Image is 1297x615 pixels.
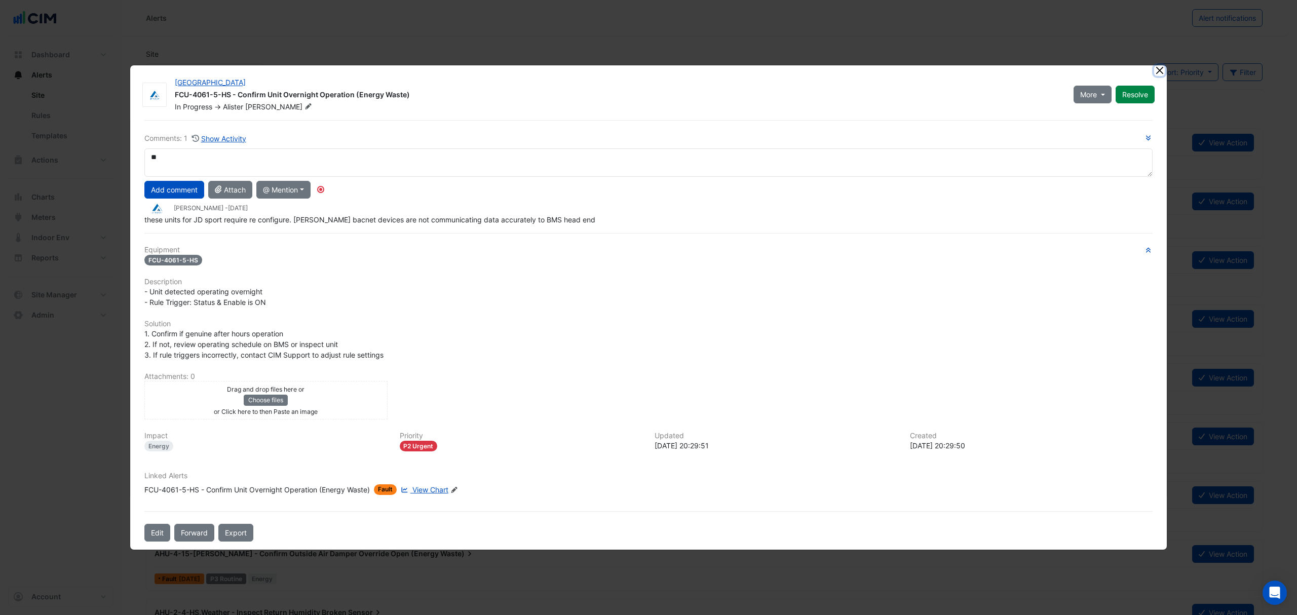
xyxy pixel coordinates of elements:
span: In Progress [175,102,212,111]
h6: Impact [144,432,388,440]
div: FCU-4061-5-HS - Confirm Unit Overnight Operation (Energy Waste) [175,90,1061,102]
small: or Click here to then Paste an image [214,408,318,415]
h6: Description [144,278,1153,286]
span: More [1080,89,1097,100]
small: Drag and drop files here or [227,386,304,393]
button: Choose files [244,395,288,406]
button: @ Mention [256,181,311,199]
span: 2025-02-10 20:29:51 [228,204,248,212]
div: [DATE] 20:29:51 [655,440,898,451]
button: Close [1154,65,1165,76]
span: these units for JD sport require re configure. [PERSON_NAME] bacnet devices are not communicating... [144,215,595,224]
span: FCU-4061-5-HS [144,255,202,265]
button: Forward [174,524,214,542]
div: Open Intercom Messenger [1263,581,1287,605]
img: Airmaster Australia [143,90,166,100]
h6: Solution [144,320,1153,328]
button: Add comment [144,181,204,199]
a: View Chart [399,484,448,495]
button: Resolve [1116,86,1155,103]
div: FCU-4061-5-HS - Confirm Unit Overnight Operation (Energy Waste) [144,484,370,495]
h6: Attachments: 0 [144,372,1153,381]
a: [GEOGRAPHIC_DATA] [175,78,246,87]
span: View Chart [412,485,448,494]
fa-icon: Edit Linked Alerts [450,486,458,494]
button: Attach [208,181,252,199]
span: [PERSON_NAME] [245,102,314,112]
h6: Linked Alerts [144,472,1153,480]
div: Energy [144,441,173,451]
button: More [1074,86,1112,103]
span: - Unit detected operating overnight - Rule Trigger: Status & Enable is ON [144,287,266,306]
div: P2 Urgent [400,441,438,451]
h6: Equipment [144,246,1153,254]
img: Airmaster Australia [144,203,170,214]
div: Comments: 1 [144,133,247,144]
a: Export [218,524,253,542]
div: Tooltip anchor [316,185,325,194]
div: [DATE] 20:29:50 [910,440,1153,451]
span: Alister [223,102,243,111]
h6: Priority [400,432,643,440]
small: [PERSON_NAME] - [174,204,248,213]
span: Fault [374,484,397,495]
button: Edit [144,524,170,542]
h6: Created [910,432,1153,440]
h6: Updated [655,432,898,440]
span: -> [214,102,221,111]
span: 1. Confirm if genuine after hours operation 2. If not, review operating schedule on BMS or inspec... [144,329,384,359]
button: Show Activity [192,133,247,144]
